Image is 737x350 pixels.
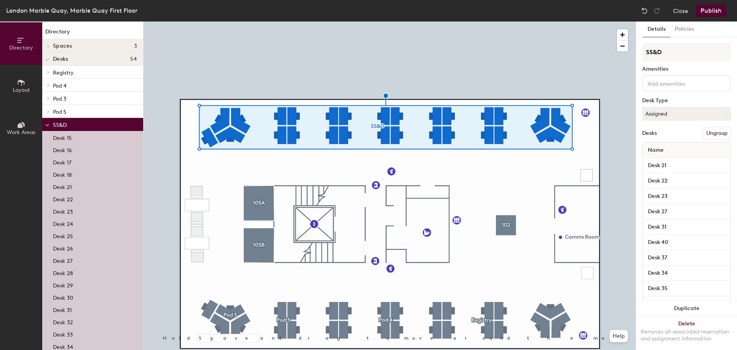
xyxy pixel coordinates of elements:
span: Directory [9,45,33,51]
input: Unnamed desk [644,160,729,171]
input: Unnamed desk [644,191,729,202]
p: Desk 33 [53,329,73,338]
input: Unnamed desk [644,237,729,248]
button: Duplicate [636,301,737,316]
p: Desk 17 [53,157,71,166]
span: Pod 3 [53,96,66,102]
p: Desk 28 [53,268,73,277]
span: Registry [53,70,74,76]
span: Pod 4 [53,83,66,89]
button: Policies [670,22,699,37]
button: Publish [696,5,726,17]
span: Layout [13,87,30,93]
p: Desk 25 [53,231,73,240]
span: Desks [53,56,68,62]
p: Desk 15 [53,133,72,141]
input: Unnamed desk [644,206,729,217]
span: SS&D [53,122,67,128]
h1: Directory [42,28,143,40]
button: DeleteRemoves all associated reservation and assignment information [636,316,737,350]
button: Assigned [642,107,731,121]
button: Details [643,22,670,37]
span: Name [644,143,668,157]
div: Desk Type [642,98,731,104]
div: London Marble Quay, Marble Quay First Floor [6,6,137,15]
img: Redo [653,7,661,15]
span: Work Areas [7,129,35,136]
p: Desk 21 [53,182,72,191]
span: 3 [134,43,137,49]
input: Unnamed desk [644,176,729,186]
p: Desk 22 [53,194,73,203]
button: Close [673,5,688,17]
button: Help [610,330,628,342]
p: Desk 30 [53,292,73,301]
input: Unnamed desk [644,252,729,263]
span: 54 [130,56,137,62]
div: Amenities [642,66,731,72]
p: Desk 18 [53,169,72,178]
input: Unnamed desk [644,268,729,279]
p: Desk 23 [53,206,73,215]
div: Desks [642,130,657,136]
p: Desk 16 [53,145,72,154]
p: Desk 31 [53,305,72,314]
p: Desk 29 [53,280,73,289]
input: Unnamed desk [644,222,729,232]
p: Desk 27 [53,255,73,264]
p: Desk 26 [53,243,73,252]
span: Spaces [53,43,72,49]
div: Removes all associated reservation and assignment information [641,328,732,342]
span: Pod 5 [53,109,66,115]
p: Desk 32 [53,317,73,326]
input: Add amenities [646,78,715,88]
input: Unnamed desk [644,299,729,309]
input: Unnamed desk [644,283,729,294]
button: Ungroup [703,127,731,140]
img: Undo [641,7,648,15]
p: Desk 24 [53,219,73,227]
